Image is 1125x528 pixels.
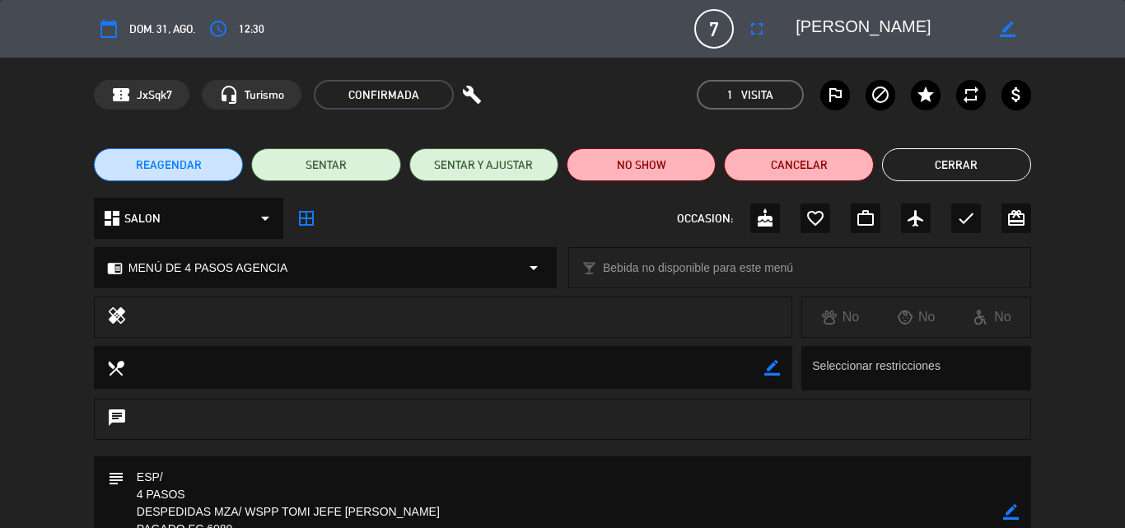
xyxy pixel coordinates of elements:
[1006,85,1026,105] i: attach_money
[802,306,878,328] div: No
[128,259,287,278] span: MENÚ DE 4 PASOS AGENCIA
[727,86,733,105] span: 1
[1003,504,1019,520] i: border_color
[99,19,119,39] i: calendar_today
[916,85,936,105] i: star
[106,469,124,487] i: subject
[567,148,716,181] button: NO SHOW
[879,306,955,328] div: No
[694,9,734,49] span: 7
[251,148,400,181] button: SENTAR
[94,148,243,181] button: REAGENDAR
[805,208,825,228] i: favorite_border
[94,14,124,44] button: calendar_today
[107,306,127,329] i: healing
[755,208,775,228] i: cake
[677,209,733,228] span: OCCASION:
[462,85,482,105] i: build
[106,358,124,376] i: local_dining
[747,19,767,39] i: fullscreen
[581,260,597,276] i: local_bar
[871,85,890,105] i: block
[524,258,544,278] i: arrow_drop_down
[136,157,202,174] span: REAGENDAR
[825,85,845,105] i: outlined_flag
[741,86,773,105] em: Visita
[956,208,976,228] i: check
[955,306,1030,328] div: No
[1006,208,1026,228] i: card_giftcard
[856,208,875,228] i: work_outline
[314,80,454,110] span: CONFIRMADA
[296,208,316,228] i: border_all
[882,148,1031,181] button: Cerrar
[742,14,772,44] button: fullscreen
[255,208,275,228] i: arrow_drop_down
[102,208,122,228] i: dashboard
[137,86,172,105] span: JxSqk7
[409,148,558,181] button: SENTAR Y AJUSTAR
[107,260,123,276] i: chrome_reader_mode
[203,14,233,44] button: access_time
[1000,21,1015,37] i: border_color
[239,20,264,39] span: 12:30
[124,209,161,228] span: SALON
[107,408,127,431] i: chat
[724,148,873,181] button: Cancelar
[208,19,228,39] i: access_time
[111,85,131,105] span: confirmation_number
[603,259,793,278] span: Bebida no disponible para este menú
[906,208,926,228] i: airplanemode_active
[245,86,284,105] span: Turismo
[764,360,780,376] i: border_color
[219,85,239,105] i: headset_mic
[961,85,981,105] i: repeat
[129,20,195,39] span: dom. 31, ago.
